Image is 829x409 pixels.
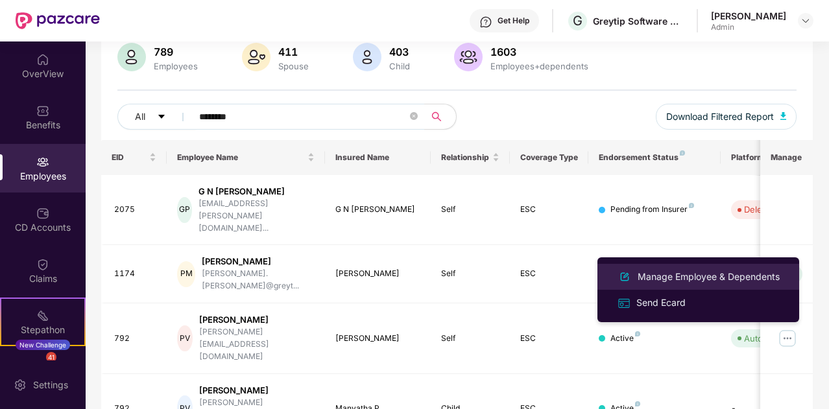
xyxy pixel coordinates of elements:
[151,61,200,71] div: Employees
[29,379,72,391] div: Settings
[666,110,774,124] span: Download Filtered Report
[117,43,146,71] img: svg+xml;base64,PHN2ZyB4bWxucz0iaHR0cDovL3d3dy53My5vcmcvMjAwMC9zdmciIHhtbG5zOnhsaW5rPSJodHRwOi8vd3...
[198,185,315,198] div: G N [PERSON_NAME]
[573,13,583,29] span: G
[36,207,49,220] img: svg+xml;base64,PHN2ZyBpZD0iQ0RfQWNjb3VudHMiIGRhdGEtbmFtZT0iQ0QgQWNjb3VudHMiIHhtbG5zPSJodHRwOi8vd3...
[325,140,431,175] th: Insured Name
[177,152,305,163] span: Employee Name
[424,104,457,130] button: search
[510,140,589,175] th: Coverage Type
[202,268,315,292] div: [PERSON_NAME].[PERSON_NAME]@greyt...
[36,53,49,66] img: svg+xml;base64,PHN2ZyBpZD0iSG9tZSIgeG1sbnM9Imh0dHA6Ly93d3cudzMub3JnLzIwMDAvc3ZnIiB3aWR0aD0iMjAiIG...
[114,268,157,280] div: 1174
[353,43,381,71] img: svg+xml;base64,PHN2ZyB4bWxucz0iaHR0cDovL3d3dy53My5vcmcvMjAwMC9zdmciIHhtbG5zOnhsaW5rPSJodHRwOi8vd3...
[454,43,483,71] img: svg+xml;base64,PHN2ZyB4bWxucz0iaHR0cDovL3d3dy53My5vcmcvMjAwMC9zdmciIHhtbG5zOnhsaW5rPSJodHRwOi8vd3...
[135,110,145,124] span: All
[198,198,315,235] div: [EMAIL_ADDRESS][PERSON_NAME][DOMAIN_NAME]...
[177,261,195,287] div: PM
[151,45,200,58] div: 789
[114,333,157,345] div: 792
[431,140,510,175] th: Relationship
[199,314,315,326] div: [PERSON_NAME]
[14,379,27,391] img: svg+xml;base64,PHN2ZyBpZD0iU2V0dGluZy0yMHgyMCIgeG1sbnM9Imh0dHA6Ly93d3cudzMub3JnLzIwMDAvc3ZnIiB3aW...
[424,111,450,122] span: search
[711,10,786,22] div: [PERSON_NAME]
[387,61,413,71] div: Child
[199,384,315,397] div: [PERSON_NAME]
[599,152,710,163] div: Endorsement Status
[520,333,579,345] div: ESC
[177,197,192,223] div: GP
[680,150,685,156] img: svg+xml;base64,PHN2ZyB4bWxucz0iaHR0cDovL3d3dy53My5vcmcvMjAwMC9zdmciIHdpZHRoPSI4IiBoZWlnaHQ9IjgiIH...
[199,326,315,363] div: [PERSON_NAME][EMAIL_ADDRESS][DOMAIN_NAME]
[689,203,694,208] img: svg+xml;base64,PHN2ZyB4bWxucz0iaHR0cDovL3d3dy53My5vcmcvMjAwMC9zdmciIHdpZHRoPSI4IiBoZWlnaHQ9IjgiIH...
[335,204,420,216] div: G N [PERSON_NAME]
[36,156,49,169] img: svg+xml;base64,PHN2ZyBpZD0iRW1wbG95ZWVzIiB4bWxucz0iaHR0cDovL3d3dy53My5vcmcvMjAwMC9zdmciIHdpZHRoPS...
[656,104,797,130] button: Download Filtered Report
[167,140,325,175] th: Employee Name
[101,140,167,175] th: EID
[335,333,420,345] div: [PERSON_NAME]
[731,152,802,163] div: Platform Status
[387,45,413,58] div: 403
[36,104,49,117] img: svg+xml;base64,PHN2ZyBpZD0iQmVuZWZpdHMiIHhtbG5zPSJodHRwOi8vd3d3LnczLm9yZy8yMDAwL3N2ZyIgd2lkdGg9Ij...
[36,258,49,271] img: svg+xml;base64,PHN2ZyBpZD0iQ2xhaW0iIHhtbG5zPSJodHRwOi8vd3d3LnczLm9yZy8yMDAwL3N2ZyIgd2lkdGg9IjIwIi...
[177,325,192,351] div: PV
[46,352,56,362] div: 41
[441,333,499,345] div: Self
[780,112,787,120] img: svg+xml;base64,PHN2ZyB4bWxucz0iaHR0cDovL3d3dy53My5vcmcvMjAwMC9zdmciIHhtbG5zOnhsaW5rPSJodHRwOi8vd3...
[760,140,813,175] th: Manage
[610,204,694,216] div: Pending from Insurer
[410,112,418,120] span: close-circle
[335,268,420,280] div: [PERSON_NAME]
[744,332,796,345] div: Auto Verified
[634,296,688,310] div: Send Ecard
[16,12,100,29] img: New Pazcare Logo
[114,204,157,216] div: 2075
[498,16,529,26] div: Get Help
[744,203,775,216] div: Deleted
[617,269,632,285] img: svg+xml;base64,PHN2ZyB4bWxucz0iaHR0cDovL3d3dy53My5vcmcvMjAwMC9zdmciIHhtbG5zOnhsaW5rPSJodHRwOi8vd3...
[202,255,315,268] div: [PERSON_NAME]
[520,204,579,216] div: ESC
[36,309,49,322] img: svg+xml;base64,PHN2ZyB4bWxucz0iaHR0cDovL3d3dy53My5vcmcvMjAwMC9zdmciIHdpZHRoPSIyMSIgaGVpZ2h0PSIyMC...
[441,268,499,280] div: Self
[610,333,640,345] div: Active
[520,268,579,280] div: ESC
[488,45,591,58] div: 1603
[617,296,631,310] img: svg+xml;base64,PHN2ZyB4bWxucz0iaHR0cDovL3d3dy53My5vcmcvMjAwMC9zdmciIHdpZHRoPSIxNiIgaGVpZ2h0PSIxNi...
[112,152,147,163] span: EID
[1,323,84,336] div: Stepathon
[117,104,197,130] button: Allcaret-down
[711,22,786,32] div: Admin
[410,111,418,123] span: close-circle
[276,45,311,58] div: 411
[635,401,640,406] img: svg+xml;base64,PHN2ZyB4bWxucz0iaHR0cDovL3d3dy53My5vcmcvMjAwMC9zdmciIHdpZHRoPSI4IiBoZWlnaHQ9IjgiIH...
[593,15,684,27] div: Greytip Software Private Limited
[635,270,782,284] div: Manage Employee & Dependents
[479,16,492,29] img: svg+xml;base64,PHN2ZyBpZD0iSGVscC0zMngzMiIgeG1sbnM9Imh0dHA6Ly93d3cudzMub3JnLzIwMDAvc3ZnIiB3aWR0aD...
[800,16,811,26] img: svg+xml;base64,PHN2ZyBpZD0iRHJvcGRvd24tMzJ4MzIiIHhtbG5zPSJodHRwOi8vd3d3LnczLm9yZy8yMDAwL3N2ZyIgd2...
[441,152,490,163] span: Relationship
[635,331,640,336] img: svg+xml;base64,PHN2ZyB4bWxucz0iaHR0cDovL3d3dy53My5vcmcvMjAwMC9zdmciIHdpZHRoPSI4IiBoZWlnaHQ9IjgiIH...
[276,61,311,71] div: Spouse
[16,340,70,350] div: New Challenge
[242,43,270,71] img: svg+xml;base64,PHN2ZyB4bWxucz0iaHR0cDovL3d3dy53My5vcmcvMjAwMC9zdmciIHhtbG5zOnhsaW5rPSJodHRwOi8vd3...
[777,328,798,349] img: manageButton
[157,112,166,123] span: caret-down
[488,61,591,71] div: Employees+dependents
[441,204,499,216] div: Self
